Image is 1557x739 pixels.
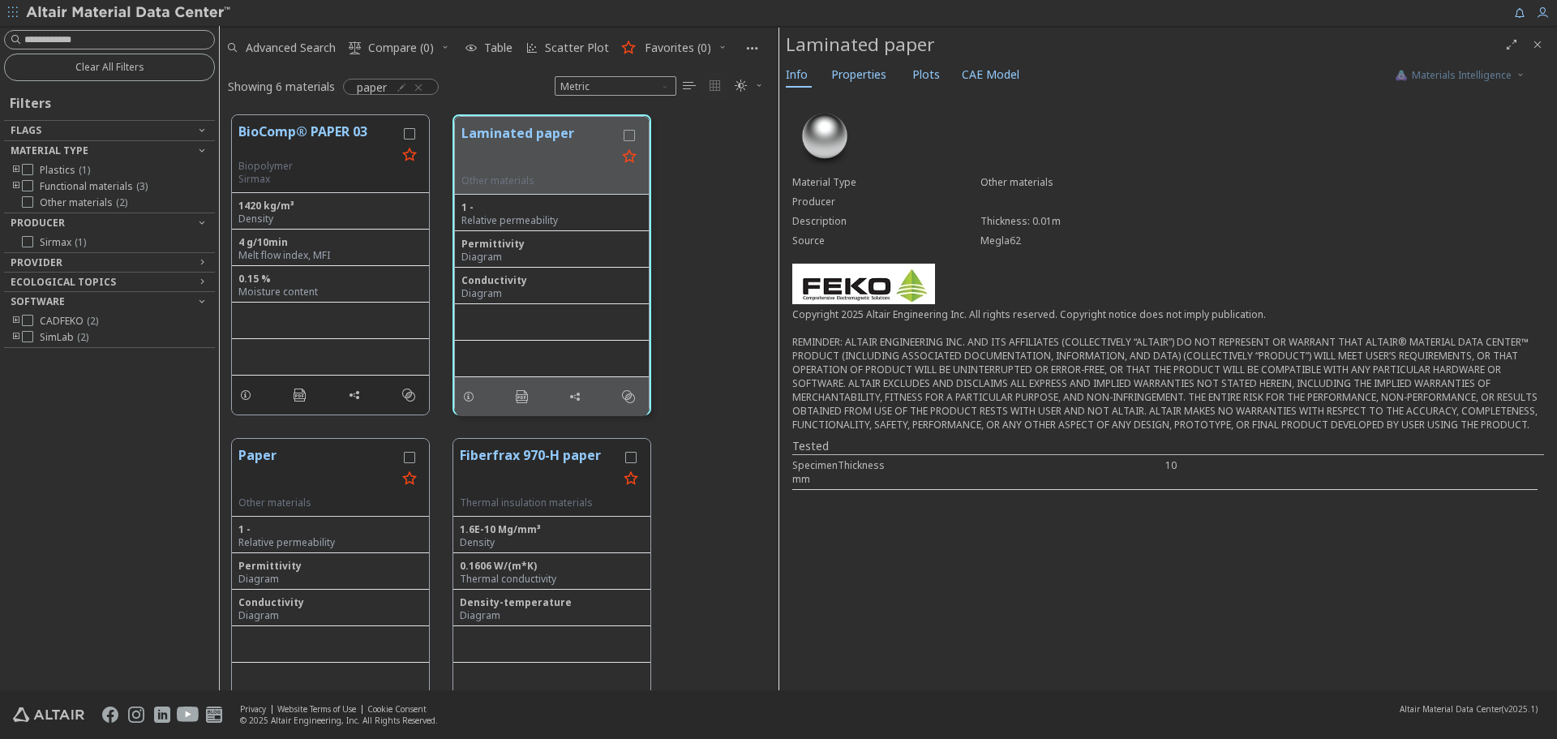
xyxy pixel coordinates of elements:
div: Relative permeability [238,536,422,549]
div: Producer [792,195,980,208]
div: grid [220,103,778,690]
span: Materials Intelligence [1412,69,1512,82]
button: Favorite [397,466,422,492]
img: Logo - Provider [792,264,935,305]
div: Material Type [792,176,980,189]
div: Diagram [461,287,642,300]
span: CADFEKO [40,315,98,328]
button: Table View [676,73,702,99]
button: Provider [4,253,215,273]
div: Density-temperature [460,596,644,609]
div: Conductivity [461,274,642,287]
span: Functional materials [40,180,148,193]
span: Table [484,42,513,54]
div: Laminated paper [786,32,1499,58]
div: Diagram [238,609,422,622]
div: mm [792,472,810,486]
div: Melt flow index, MFI [238,249,422,262]
div: 1.6E-10 Mg/mm³ [460,523,644,536]
div: Showing 6 materials [228,79,335,94]
button: BioComp® PAPER 03 [238,122,397,160]
button: Clear All Filters [4,54,215,81]
span: ( 3 ) [136,179,148,193]
button: AI CopilotMaterials Intelligence [1379,62,1541,89]
i:  [709,79,722,92]
img: Altair Material Data Center [26,5,233,21]
div: Thickness: 0.01m [980,215,1544,228]
span: Producer [11,216,65,230]
button: Producer [4,213,215,233]
span: ( 2 ) [77,330,88,344]
div: Other materials [980,176,1544,189]
div: Source [792,234,980,247]
div: Moisture content [238,286,422,299]
div: Unit System [555,76,676,96]
button: Share [341,379,375,411]
span: paper [357,79,387,94]
i: toogle group [11,315,22,328]
i:  [349,41,362,54]
i:  [683,79,696,92]
div: Density [238,213,422,226]
div: Density [460,536,644,549]
span: Favorites (0) [645,42,711,54]
div: Relative permeability [461,214,642,227]
span: Info [786,62,808,88]
button: PDF Download [508,380,543,413]
span: Properties [831,62,886,88]
span: Flags [11,123,41,137]
button: Ecological Topics [4,273,215,292]
div: Filters [4,81,59,120]
button: Details [455,380,489,413]
i:  [516,390,529,403]
div: Other materials [238,496,397,509]
button: Full Screen [1499,32,1525,58]
button: Theme [728,73,770,99]
button: Material Type [4,141,215,161]
span: Software [11,294,65,308]
div: Thermal insulation materials [460,496,618,509]
img: Altair Engineering [13,707,84,722]
button: Share [561,380,595,413]
span: Altair Material Data Center [1400,703,1502,715]
div: 10 [1165,458,1538,472]
span: Compare (0) [368,42,434,54]
button: Details [232,379,266,411]
img: AI Copilot [1395,69,1408,82]
button: Laminated paper [461,123,616,174]
button: Fiberfrax 970-H paper [460,445,618,496]
span: Ecological Topics [11,275,116,289]
button: Favorite [397,143,422,169]
div: (v2025.1) [1400,703,1538,715]
div: 1 - [461,201,642,214]
a: Privacy [240,703,266,715]
span: ( 2 ) [87,314,98,328]
span: Sirmax [40,236,86,249]
div: 4 g/10min [238,236,422,249]
span: ( 1 ) [75,235,86,249]
button: Similar search [615,380,649,413]
span: Clear All Filters [75,61,144,74]
span: Other materials [40,196,127,209]
img: Material Type Image [792,105,857,170]
div: Other materials [461,174,616,187]
span: Scatter Plot [545,42,609,54]
div: Diagram [460,609,644,622]
button: Favorite [618,466,644,492]
div: Permittivity [238,560,422,573]
button: Close [1525,32,1551,58]
span: Advanced Search [246,42,336,54]
span: Plastics [40,164,90,177]
div: 0.1606 W/(m*K) [460,560,644,573]
button: Paper [238,445,397,496]
div: Diagram [238,573,422,586]
i:  [735,79,748,92]
span: SimLab [40,331,88,344]
i: toogle group [11,164,22,177]
span: Plots [912,62,940,88]
div: Permittivity [461,238,642,251]
a: Website Terms of Use [277,703,356,715]
span: Provider [11,256,62,269]
button: Similar search [395,379,429,411]
div: Description [792,215,980,228]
